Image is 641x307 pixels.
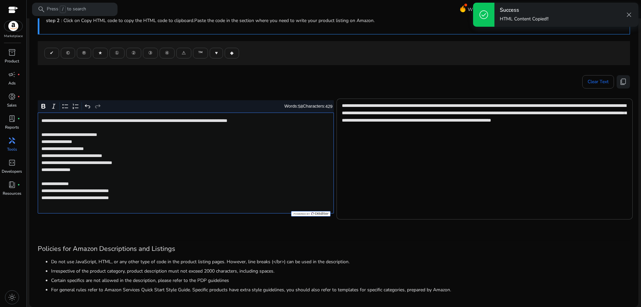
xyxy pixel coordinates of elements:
[4,21,22,31] img: amazon.svg
[4,34,23,39] p: Marketplace
[50,49,54,56] span: ✔
[8,181,16,189] span: book_4
[165,49,169,56] span: ④
[47,6,86,13] p: Press to search
[8,70,16,79] span: campaign
[61,48,75,58] button: ©
[7,146,17,152] p: Tools
[160,48,175,58] button: ④
[8,80,16,86] p: Ads
[5,58,19,64] p: Product
[17,95,20,98] span: fiber_manual_record
[210,48,223,58] button: ♥
[215,49,218,56] span: ♥
[46,17,623,24] p: : Click on Copy HTML code to copy the HTML code to clipboard.Paste the code in the section where ...
[182,49,186,56] span: ⚠
[468,4,494,15] span: What's New
[8,293,16,301] span: light_mode
[588,75,609,89] span: Clear Text
[17,73,20,76] span: fiber_manual_record
[93,48,108,58] button: ★
[44,48,59,58] button: ✔
[176,48,191,58] button: ⚠
[619,78,627,86] span: content_copy
[625,11,633,19] span: close
[230,49,234,56] span: ◆
[8,93,16,101] span: donut_small
[66,49,70,56] span: ©
[51,277,630,284] li: Certain specifics are not allowed in the description, please refer to the PDP guidelines
[198,49,203,56] span: ™
[325,104,333,109] label: 429
[148,49,153,56] span: ③
[37,5,45,13] span: search
[38,245,630,253] h3: Policies for Amazon Descriptions and Listings
[115,49,119,56] span: ①
[5,124,19,130] p: Reports
[126,48,141,58] button: ②
[132,49,136,56] span: ②
[110,48,125,58] button: ①
[98,49,102,56] span: ★
[143,48,158,58] button: ③
[60,6,66,13] span: /
[478,9,489,20] span: check_circle
[500,7,549,13] h4: Success
[582,75,614,89] button: Clear Text
[617,75,630,89] button: content_copy
[46,17,59,24] b: step 2
[17,117,20,120] span: fiber_manual_record
[51,268,630,275] li: Irrespective of the product category, product description must not exceed 2000 characters, includ...
[7,102,17,108] p: Sales
[293,212,310,215] span: Powered by
[51,258,630,265] li: Do not use JavaScript, HTML, or any other type of code in the product listing pages. However, lin...
[38,113,334,213] div: Rich Text Editor. Editing area: main. Press Alt+0 for help.
[2,168,22,174] p: Developers
[8,137,16,145] span: handyman
[82,49,86,56] span: ®
[500,16,549,22] p: HTML Content Copied!!
[38,100,334,113] div: Editor toolbar
[225,48,239,58] button: ◆
[284,102,333,111] div: Words: Characters:
[193,48,208,58] button: ™
[3,190,21,196] p: Resources
[298,104,303,109] label: 58
[17,183,20,186] span: fiber_manual_record
[51,286,630,293] li: For general rules refer to Amazon Services Quick Start Style Guide. Specific products have extra ...
[8,48,16,56] span: inventory_2
[77,48,91,58] button: ®
[8,115,16,123] span: lab_profile
[8,159,16,167] span: code_blocks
